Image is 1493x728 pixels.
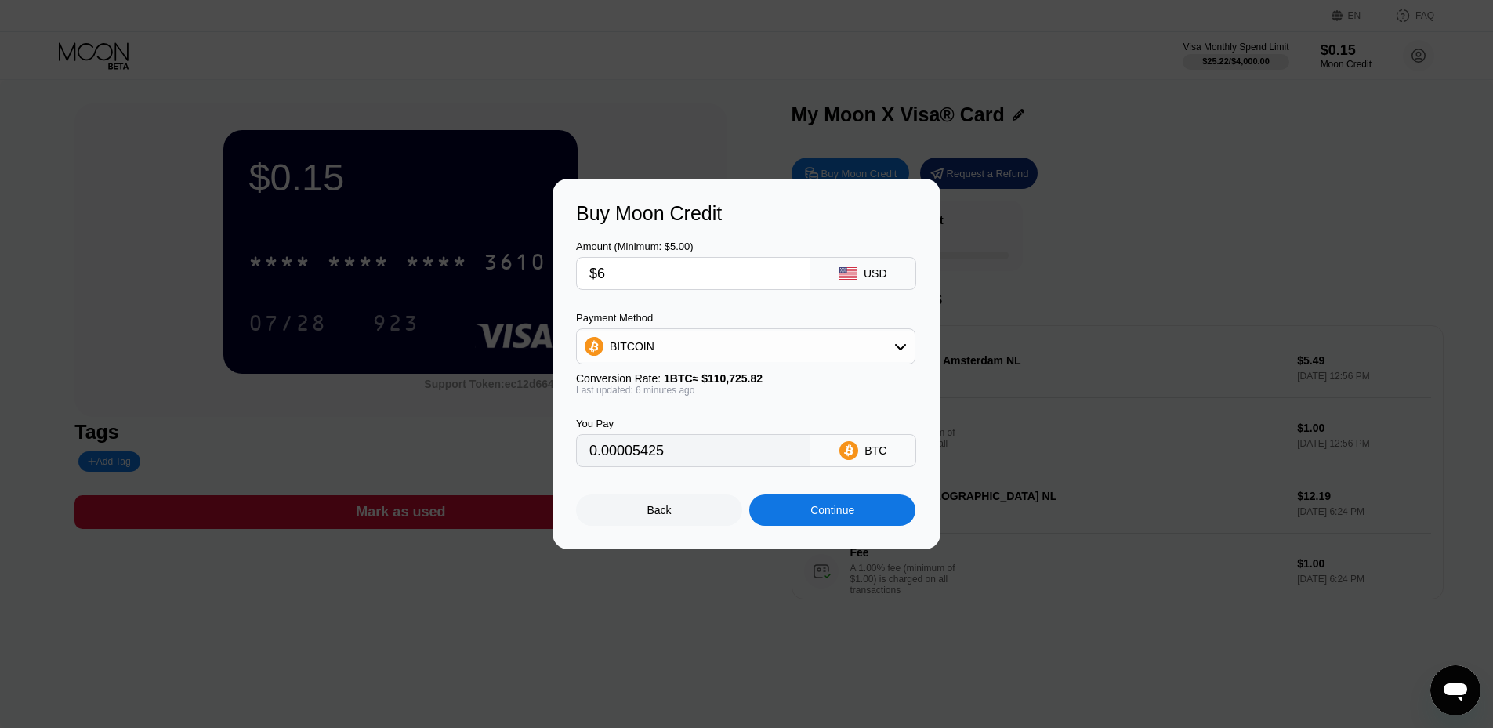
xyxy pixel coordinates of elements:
[1430,665,1480,715] iframe: Button to launch messaging window
[576,494,742,526] div: Back
[576,385,915,396] div: Last updated: 6 minutes ago
[576,372,915,385] div: Conversion Rate:
[576,202,917,225] div: Buy Moon Credit
[664,372,763,385] span: 1 BTC ≈ $110,725.82
[864,444,886,457] div: BTC
[576,312,915,324] div: Payment Method
[577,331,915,362] div: BITCOIN
[610,340,654,353] div: BITCOIN
[647,504,672,516] div: Back
[576,418,810,429] div: You Pay
[864,267,887,280] div: USD
[749,494,915,526] div: Continue
[810,504,854,516] div: Continue
[589,258,797,289] input: $0.00
[576,241,810,252] div: Amount (Minimum: $5.00)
